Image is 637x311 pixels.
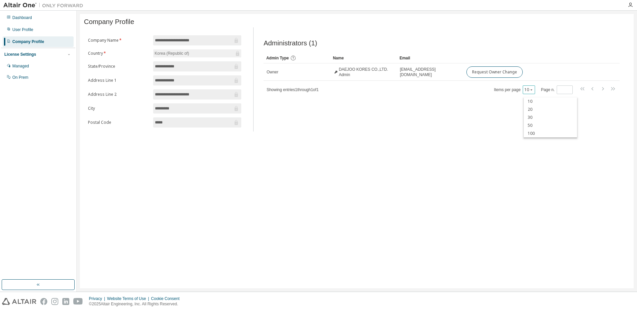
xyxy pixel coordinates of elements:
[524,113,577,121] div: 30
[73,298,83,305] img: youtube.svg
[84,18,134,26] span: Company Profile
[3,2,87,9] img: Altair One
[12,27,33,32] div: User Profile
[88,38,149,43] label: Company Name
[107,296,151,301] div: Website Terms of Use
[151,296,183,301] div: Cookie Consent
[339,67,394,77] span: DAEJOO KORES CO.,LTD. Admin
[494,85,535,94] span: Items per page
[524,121,577,129] div: 50
[40,298,47,305] img: facebook.svg
[267,87,318,92] span: Showing entries 1 through 1 of 1
[12,75,28,80] div: On Prem
[399,53,461,63] div: Email
[88,78,149,83] label: Address Line 1
[88,64,149,69] label: State/Province
[88,106,149,111] label: City
[266,56,289,60] span: Admin Type
[400,67,460,77] span: [EMAIL_ADDRESS][DOMAIN_NAME]
[267,69,278,75] span: Owner
[12,39,44,44] div: Company Profile
[333,53,394,63] div: Name
[524,87,533,92] button: 10
[89,296,107,301] div: Privacy
[62,298,69,305] img: linkedin.svg
[524,97,577,105] div: 10
[153,49,241,57] div: Korea (Republic of)
[12,15,32,20] div: Dashboard
[89,301,184,307] p: © 2025 Altair Engineering, Inc. All Rights Reserved.
[466,66,523,78] button: Request Owner Change
[4,52,36,57] div: License Settings
[88,51,149,56] label: Country
[524,129,577,137] div: 100
[524,105,577,113] div: 20
[88,120,149,125] label: Postal Code
[51,298,58,305] img: instagram.svg
[541,85,573,94] span: Page n.
[2,298,36,305] img: altair_logo.svg
[88,92,149,97] label: Address Line 2
[12,63,29,69] div: Managed
[264,39,317,47] span: Administrators (1)
[154,50,190,57] div: Korea (Republic of)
